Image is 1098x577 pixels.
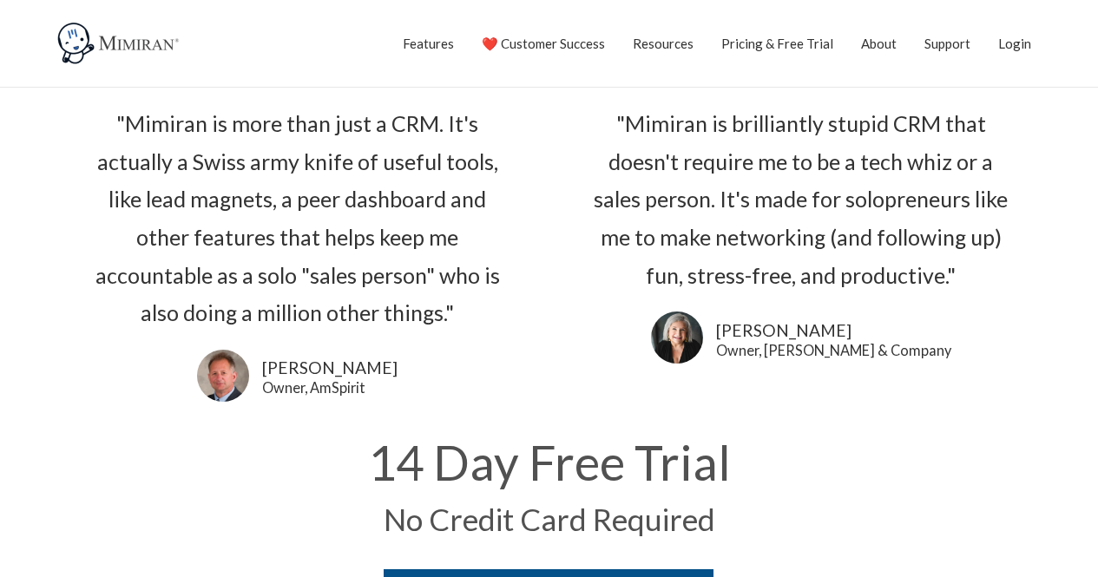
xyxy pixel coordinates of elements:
[55,22,185,65] img: Mimiran CRM
[716,318,951,344] a: [PERSON_NAME]
[81,105,515,332] div: "Mimiran is more than just a CRM. It's actually a Swiss army knife of useful tools, like lead mag...
[262,381,398,395] a: Owner, AmSpirit
[721,22,833,65] a: Pricing & Free Trial
[482,22,605,65] a: ❤️ Customer Success
[197,350,249,402] img: Frank Agin
[584,105,1018,294] div: "Mimiran is brilliantly stupid CRM that doesn't require me to be a tech whiz or a sales person. I...
[651,311,703,364] img: Lori Karpman uses Mimiran CRM to grow her business
[998,22,1031,65] a: Login
[403,22,454,65] a: Features
[81,438,1018,487] h1: 14 Day Free Trial
[262,356,398,381] a: [PERSON_NAME]
[861,22,897,65] a: About
[633,22,694,65] a: Resources
[924,22,970,65] a: Support
[81,504,1018,534] h2: No Credit Card Required
[716,344,951,357] a: Owner, [PERSON_NAME] & Company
